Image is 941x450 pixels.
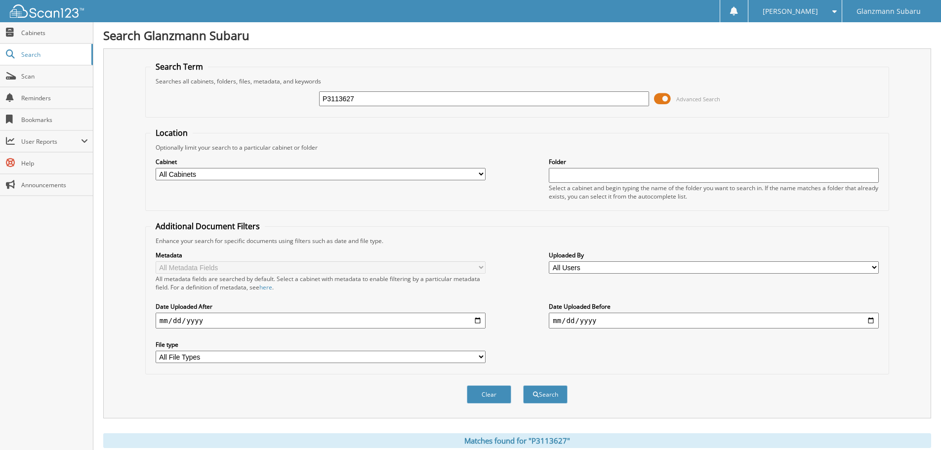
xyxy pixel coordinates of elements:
[21,137,81,146] span: User Reports
[21,116,88,124] span: Bookmarks
[467,385,511,404] button: Clear
[103,433,931,448] div: Matches found for "P3113627"
[151,221,265,232] legend: Additional Document Filters
[21,50,86,59] span: Search
[156,275,486,291] div: All metadata fields are searched by default. Select a cabinet with metadata to enable filtering b...
[259,283,272,291] a: here
[156,313,486,328] input: start
[523,385,568,404] button: Search
[549,313,879,328] input: end
[156,158,486,166] label: Cabinet
[156,251,486,259] label: Metadata
[21,94,88,102] span: Reminders
[151,77,884,85] div: Searches all cabinets, folders, files, metadata, and keywords
[10,4,84,18] img: scan123-logo-white.svg
[676,95,720,103] span: Advanced Search
[892,403,941,450] iframe: Chat Widget
[857,8,921,14] span: Glanzmann Subaru
[549,184,879,201] div: Select a cabinet and begin typing the name of the folder you want to search in. If the name match...
[549,302,879,311] label: Date Uploaded Before
[21,72,88,81] span: Scan
[151,143,884,152] div: Optionally limit your search to a particular cabinet or folder
[549,251,879,259] label: Uploaded By
[151,61,208,72] legend: Search Term
[151,127,193,138] legend: Location
[21,159,88,167] span: Help
[21,181,88,189] span: Announcements
[151,237,884,245] div: Enhance your search for specific documents using filters such as date and file type.
[156,302,486,311] label: Date Uploaded After
[103,27,931,43] h1: Search Glanzmann Subaru
[763,8,818,14] span: [PERSON_NAME]
[156,340,486,349] label: File type
[21,29,88,37] span: Cabinets
[549,158,879,166] label: Folder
